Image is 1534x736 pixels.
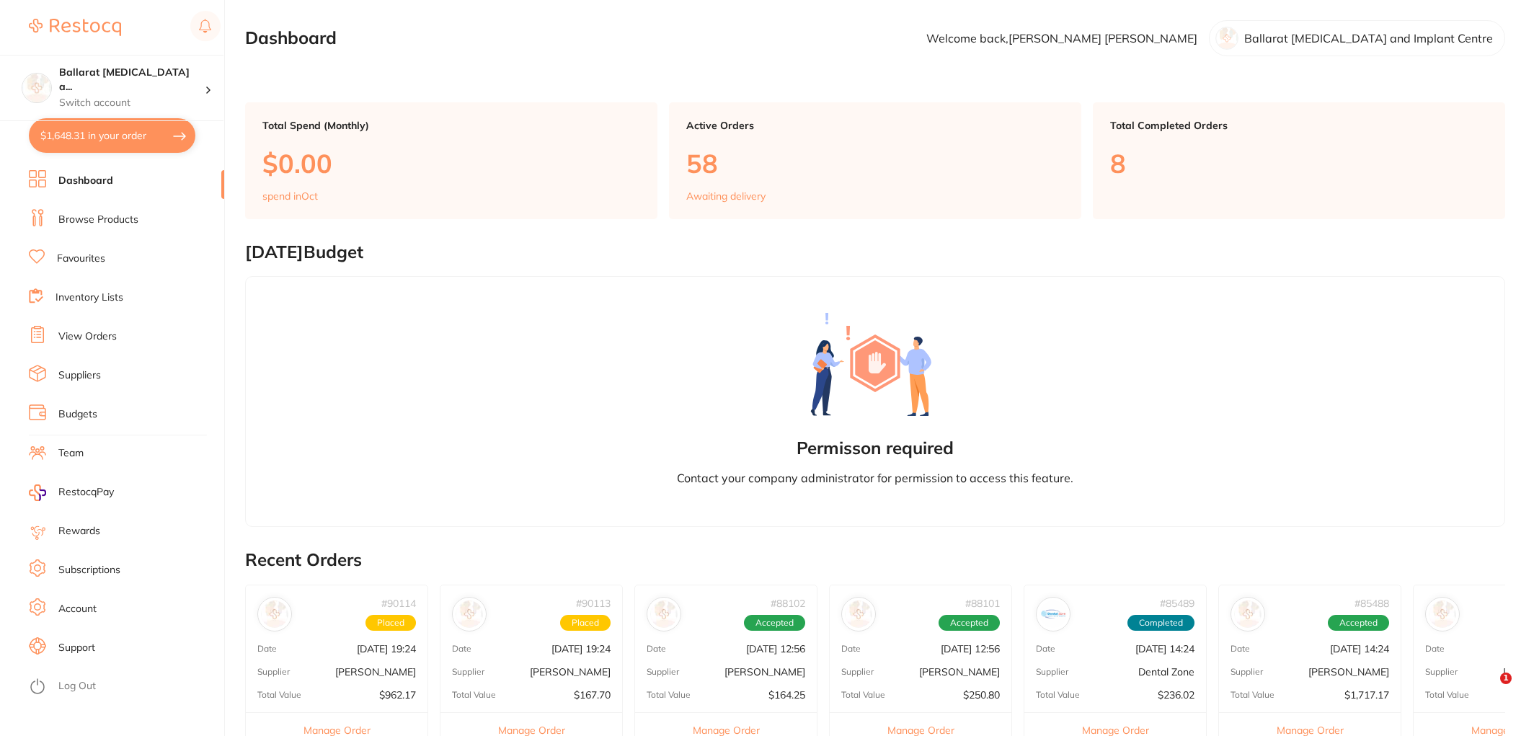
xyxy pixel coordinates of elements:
p: Total Value [1425,690,1469,700]
p: Total Value [452,690,496,700]
a: Log Out [58,679,96,693]
p: # 88102 [771,598,805,609]
p: Date [452,644,471,654]
img: Henry Schein Halas [845,600,872,628]
p: Welcome back, [PERSON_NAME] [PERSON_NAME] [926,32,1197,45]
p: Contact your company administrator for permission to access this feature. [677,470,1073,486]
p: [DATE] 14:24 [1135,643,1194,655]
p: Awaiting delivery [686,190,766,202]
p: [PERSON_NAME] [335,666,416,678]
h2: [DATE] Budget [245,242,1505,262]
span: Accepted [1328,615,1389,631]
p: Supplier [452,667,484,677]
img: Adam Dental [261,600,288,628]
img: Adam Dental [1429,600,1456,628]
p: [DATE] 12:56 [746,643,805,655]
p: spend in Oct [262,190,318,202]
p: 58 [686,148,1064,178]
p: Date [1231,644,1250,654]
p: Date [257,644,277,654]
p: [PERSON_NAME] [530,666,611,678]
a: Dashboard [58,174,113,188]
h2: Dashboard [245,28,337,48]
p: Total Value [1231,690,1274,700]
p: Supplier [1036,667,1068,677]
a: Total Completed Orders8 [1093,102,1505,219]
a: View Orders [58,329,117,344]
p: $250.80 [963,689,1000,701]
a: Favourites [57,252,105,266]
a: Inventory Lists [56,291,123,305]
p: # 85488 [1355,598,1389,609]
p: [PERSON_NAME] [1308,666,1389,678]
img: Ballarat Wisdom Tooth and Implant Centre [22,74,51,102]
span: Completed [1127,615,1194,631]
h2: Recent Orders [245,550,1505,570]
h4: Ballarat Wisdom Tooth and Implant Centre [59,66,205,94]
p: Supplier [647,667,679,677]
p: Supplier [257,667,290,677]
img: Henry Schein Halas [1234,600,1262,628]
p: Active Orders [686,120,1064,131]
p: Total Value [257,690,301,700]
h2: Permisson required [797,438,954,458]
p: $962.17 [379,689,416,701]
p: Date [1036,644,1055,654]
iframe: Intercom live chat [1471,673,1505,707]
a: Browse Products [58,213,138,227]
a: Suppliers [58,368,101,383]
a: Support [58,641,95,655]
span: Placed [365,615,416,631]
p: Supplier [1425,667,1458,677]
img: Dental Zone [1039,600,1067,628]
p: Supplier [841,667,874,677]
span: 1 [1500,673,1512,684]
p: Date [647,644,666,654]
p: Total Value [647,690,691,700]
p: [PERSON_NAME] [919,666,1000,678]
a: Active Orders58Awaiting delivery [669,102,1081,219]
p: # 90113 [576,598,611,609]
span: RestocqPay [58,485,114,500]
p: [PERSON_NAME] [724,666,805,678]
p: $1,717.17 [1344,689,1389,701]
p: $0.00 [262,148,640,178]
p: [DATE] 19:24 [551,643,611,655]
a: Budgets [58,407,97,422]
img: Henry Schein Halas [456,600,483,628]
span: Accepted [939,615,1000,631]
p: Date [841,644,861,654]
p: Total Spend (Monthly) [262,120,640,131]
p: [DATE] 19:24 [357,643,416,655]
p: Ballarat [MEDICAL_DATA] and Implant Centre [1244,32,1493,45]
img: Restocq Logo [29,19,121,36]
p: $236.02 [1158,689,1194,701]
p: # 85489 [1160,598,1194,609]
p: Supplier [1231,667,1263,677]
p: Switch account [59,96,205,110]
a: Account [58,602,97,616]
p: [DATE] 14:24 [1330,643,1389,655]
p: # 90114 [381,598,416,609]
span: Placed [560,615,611,631]
a: Total Spend (Monthly)$0.00spend inOct [245,102,657,219]
p: Total Value [1036,690,1080,700]
button: Log Out [29,675,220,699]
a: Restocq Logo [29,11,121,44]
p: 8 [1110,148,1488,178]
p: $167.70 [574,689,611,701]
p: Total Completed Orders [1110,120,1488,131]
p: Total Value [841,690,885,700]
p: Dental Zone [1138,666,1194,678]
p: # 88101 [965,598,1000,609]
span: Accepted [744,615,805,631]
img: RestocqPay [29,484,46,501]
a: RestocqPay [29,484,114,501]
button: $1,648.31 in your order [29,118,195,153]
a: Rewards [58,524,100,538]
p: $164.25 [768,689,805,701]
img: Adam Dental [650,600,678,628]
a: Team [58,446,84,461]
p: [DATE] 12:56 [941,643,1000,655]
a: Subscriptions [58,563,120,577]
